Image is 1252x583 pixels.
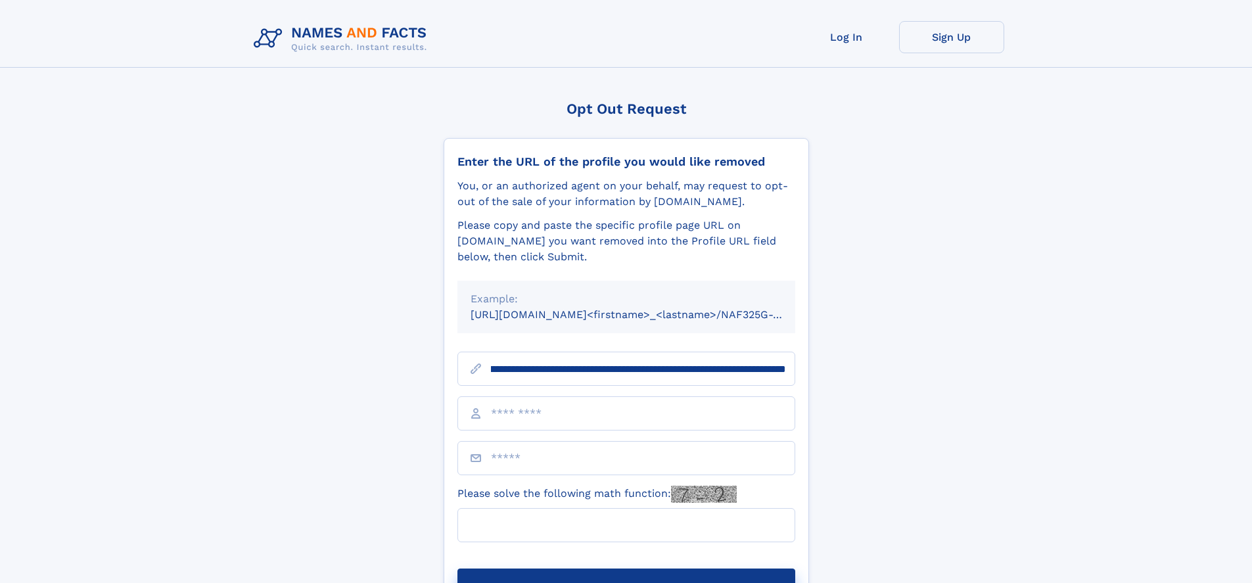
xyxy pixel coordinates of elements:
[248,21,438,57] img: Logo Names and Facts
[471,308,820,321] small: [URL][DOMAIN_NAME]<firstname>_<lastname>/NAF325G-xxxxxxxx
[457,178,795,210] div: You, or an authorized agent on your behalf, may request to opt-out of the sale of your informatio...
[457,218,795,265] div: Please copy and paste the specific profile page URL on [DOMAIN_NAME] you want removed into the Pr...
[794,21,899,53] a: Log In
[471,291,782,307] div: Example:
[444,101,809,117] div: Opt Out Request
[457,154,795,169] div: Enter the URL of the profile you would like removed
[457,486,737,503] label: Please solve the following math function:
[899,21,1004,53] a: Sign Up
